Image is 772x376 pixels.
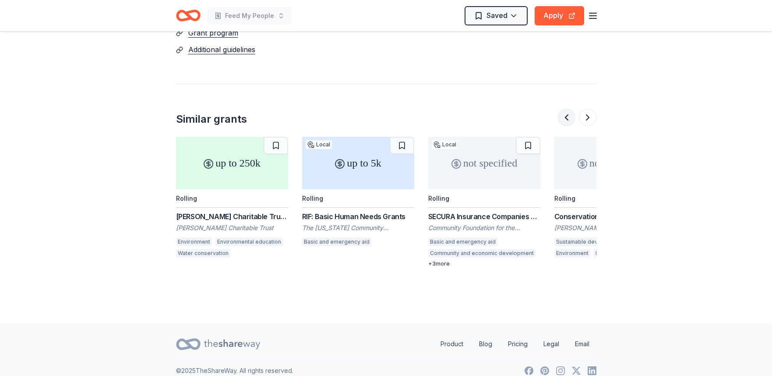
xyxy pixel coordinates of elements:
div: Local [432,140,458,149]
div: Rolling [176,195,197,202]
div: Similar grants [176,112,247,126]
button: Additional guidelines [188,44,255,55]
a: Home [176,5,201,26]
div: Water conservation [176,249,230,258]
a: up to 250kRolling[PERSON_NAME] Charitable Trust Grants (Environmental Requests)[PERSON_NAME] Char... [176,137,288,260]
div: The [US_STATE] Community Foundation [302,223,414,232]
div: Biodiversity [594,249,628,258]
nav: quick links [434,335,596,353]
div: Basic and emergency aid [302,238,371,246]
div: Environmental education [215,238,283,246]
button: Apply [535,6,584,25]
div: Local [306,140,332,149]
div: Environment [554,249,590,258]
a: not specifiedLocalRollingSECURA Insurance Companies Charitable Fund GrantsCommunity Foundation fo... [428,137,540,267]
a: not specifiedRollingConservation Grant[PERSON_NAME] [PERSON_NAME] FoundationSustainable developme... [554,137,666,260]
button: Feed My People [208,7,292,25]
div: Rolling [428,195,449,202]
div: Community Foundation for the [GEOGRAPHIC_DATA] [428,223,540,232]
div: Rolling [554,195,575,202]
div: not specified [554,137,666,189]
span: Saved [486,10,508,21]
div: up to 250k [176,137,288,189]
span: Feed My People [225,11,274,21]
a: Email [568,335,596,353]
div: [PERSON_NAME] [PERSON_NAME] Foundation [554,223,666,232]
a: Product [434,335,470,353]
div: Sustainable development [554,238,624,246]
div: RIF: Basic Human Needs Grants [302,211,414,222]
p: © 2025 TheShareWay. All rights reserved. [176,365,293,376]
a: Legal [536,335,566,353]
a: Pricing [501,335,535,353]
div: [PERSON_NAME] Charitable Trust [176,223,288,232]
div: up to 5k [302,137,414,189]
a: up to 5kLocalRollingRIF: Basic Human Needs GrantsThe [US_STATE] Community FoundationBasic and eme... [302,137,414,249]
div: + 3 more [428,260,540,267]
button: Saved [465,6,528,25]
div: Conservation Grant [554,211,666,222]
div: Rolling [302,195,323,202]
div: Basic and emergency aid [428,238,497,246]
div: [PERSON_NAME] Charitable Trust Grants (Environmental Requests) [176,211,288,222]
div: Community and economic development [428,249,536,258]
div: SECURA Insurance Companies Charitable Fund Grants [428,211,540,222]
div: Environment [176,238,212,246]
button: Grant program [188,27,238,39]
div: not specified [428,137,540,189]
a: Blog [472,335,499,353]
